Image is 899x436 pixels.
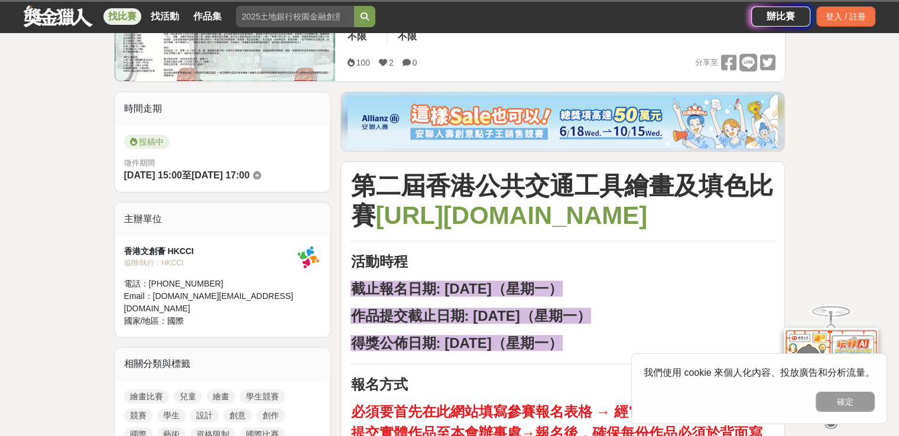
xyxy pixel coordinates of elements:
a: 設計 [190,408,219,422]
span: 投稿中 [124,135,170,149]
strong: 報名方式 [350,376,407,392]
span: 0 [413,58,417,67]
strong: 活動時程 [350,253,407,269]
a: 繪畫比賽 [124,389,169,404]
span: 至 [182,170,192,180]
div: 協辦/執行： HKCCI [124,258,298,268]
div: 時間走期 [115,92,331,125]
a: 找比賽 [103,8,141,25]
div: 主辦單位 [115,203,331,236]
a: 競賽 [124,408,152,422]
div: 相關分類與標籤 [115,347,331,380]
a: 學生 [157,408,186,422]
strong: 作品提交截止日期: [DATE]（星期一） [350,308,590,324]
span: 徵件期間 [124,158,155,167]
img: dcc59076-91c0-4acb-9c6b-a1d413182f46.png [348,95,778,148]
div: 香港文創薈 HKCCI [124,245,298,258]
span: [DATE] 15:00 [124,170,182,180]
input: 2025土地銀行校園金融創意挑戰賽：從你出發 開啟智慧金融新頁 [236,6,354,27]
a: 辦比賽 [751,6,810,27]
strong: 得獎公佈日期: [DATE]（星期一） [350,335,562,351]
a: 創意 [223,408,252,422]
span: 我們使用 cookie 來個人化內容、投放廣告和分析流量。 [644,367,875,378]
a: 繪畫 [207,389,235,404]
img: d2146d9a-e6f6-4337-9592-8cefde37ba6b.png [784,328,878,406]
strong: 第二屆香港公共交通工具繪畫及填色比賽 [350,172,773,229]
span: 分享至 [694,54,718,71]
span: [DATE] 17:00 [192,170,249,180]
a: 作品集 [189,8,226,25]
span: 國際 [167,316,184,326]
span: 100 [356,58,369,67]
div: 登入 / 註冊 [816,6,875,27]
strong: 截止報名日期: [DATE]（星期一） [350,281,562,297]
a: 兒童 [174,389,202,404]
a: [URL][DOMAIN_NAME] [375,213,647,226]
span: 2 [389,58,394,67]
a: 學生競賽 [240,389,285,404]
button: 確定 [816,392,875,412]
div: 電話： [PHONE_NUMBER] [124,278,298,290]
span: 不限 [397,31,416,41]
a: 找活動 [146,8,184,25]
div: Email： [DOMAIN_NAME][EMAIL_ADDRESS][DOMAIN_NAME] [124,290,298,315]
a: 創作 [257,408,285,422]
span: 國家/地區： [124,316,168,326]
strong: [URL][DOMAIN_NAME] [375,201,647,229]
span: 不限 [347,31,366,41]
